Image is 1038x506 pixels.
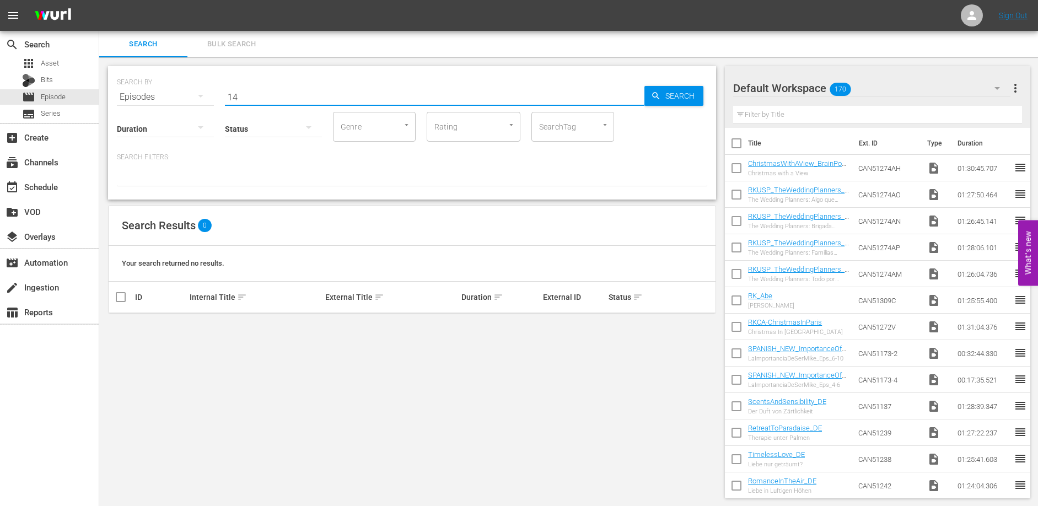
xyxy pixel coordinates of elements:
[953,472,1014,499] td: 01:24:04.306
[748,371,846,387] a: SPANISH_NEW_ImportanceOfBeingMike_Eps_4-6
[1009,75,1022,101] button: more_vert
[41,108,61,119] span: Series
[854,446,923,472] td: CAN51238
[1014,373,1027,386] span: reorder
[7,9,20,22] span: menu
[748,196,849,203] div: The Wedding Planners: Algo que Celebrar
[927,453,940,466] span: Video
[6,306,19,319] span: Reports
[748,170,849,177] div: Christmas with a View
[854,234,923,261] td: CAN51274AP
[41,91,66,103] span: Episode
[122,259,224,267] span: Your search returned no results.
[22,57,35,70] span: Asset
[927,479,940,492] span: Video
[854,419,923,446] td: CAN51239
[748,212,849,229] a: RKUSP_TheWeddingPlanners_BridalBrigade
[1014,240,1027,254] span: reorder
[1014,452,1027,465] span: reorder
[953,340,1014,367] td: 00:32:44.330
[748,450,805,459] a: TimelessLove_DE
[1014,293,1027,306] span: reorder
[927,162,940,175] span: Video
[927,267,940,281] span: Video
[748,461,805,468] div: Liebe nur geträumt?
[748,318,822,326] a: RKCA-ChristmasInParis
[493,292,503,302] span: sort
[198,219,212,232] span: 0
[401,120,412,130] button: Open
[1014,478,1027,492] span: reorder
[1014,161,1027,174] span: reorder
[1014,214,1027,227] span: reorder
[953,261,1014,287] td: 01:26:04.736
[1014,426,1027,439] span: reorder
[237,292,247,302] span: sort
[22,74,35,87] div: Bits
[927,188,940,201] span: Video
[748,381,849,389] div: LaImportanciaDeSerMike_Eps_4-6
[600,120,610,130] button: Open
[953,393,1014,419] td: 01:28:39.347
[6,256,19,270] span: Automation
[117,153,707,162] p: Search Filters:
[748,265,849,282] a: RKUSP_TheWeddingPlanners_AllForLove
[953,314,1014,340] td: 01:31:04.376
[748,239,849,255] a: RKUSP_TheWeddingPlanners_FeudingFamilies
[748,397,826,406] a: ScentsAndSensibility_DE
[461,290,540,304] div: Duration
[190,290,322,304] div: Internal Title
[953,181,1014,208] td: 01:27:50.464
[854,340,923,367] td: CAN51173-2
[26,3,79,29] img: ans4CAIJ8jUAAAAAAAAAAAAAAAAAAAAAAAAgQb4GAAAAAAAAAAAAAAAAAAAAAAAAJMjXAAAAAAAAAAAAAAAAAAAAAAAAgAT5G...
[830,78,851,101] span: 170
[1009,82,1022,95] span: more_vert
[733,73,1010,104] div: Default Workspace
[748,223,849,230] div: The Wedding Planners: Brigada Nupcial
[854,208,923,234] td: CAN51274AN
[748,128,852,159] th: Title
[6,131,19,144] span: Create
[122,219,196,232] span: Search Results
[921,128,951,159] th: Type
[927,347,940,360] span: Video
[748,186,849,202] a: RKUSP_TheWeddingPlanners_ChampagneDreams
[999,11,1028,20] a: Sign Out
[6,156,19,169] span: Channels
[1014,346,1027,359] span: reorder
[194,38,269,51] span: Bulk Search
[854,367,923,393] td: CAN51173-4
[106,38,181,51] span: Search
[6,181,19,194] span: Schedule
[748,477,816,485] a: RomanceInTheAir_DE
[748,249,849,256] div: The Wedding Planners: Familias Enfrentadas
[953,234,1014,261] td: 01:28:06.101
[854,181,923,208] td: CAN51274AO
[609,290,660,304] div: Status
[953,367,1014,393] td: 00:17:35.521
[854,393,923,419] td: CAN51137
[1014,320,1027,333] span: reorder
[1018,220,1038,286] button: Open Feedback Widget
[1014,187,1027,201] span: reorder
[543,293,605,302] div: External ID
[748,159,847,176] a: ChristmasWithAView_BrainPower
[927,214,940,228] span: Video
[852,128,921,159] th: Ext. ID
[41,74,53,85] span: Bits
[506,120,517,130] button: Open
[748,302,794,309] div: [PERSON_NAME]
[927,400,940,413] span: Video
[854,472,923,499] td: CAN51242
[927,294,940,307] span: Video
[117,82,214,112] div: Episodes
[6,230,19,244] span: Overlays
[633,292,643,302] span: sort
[748,329,843,336] div: Christmas In [GEOGRAPHIC_DATA]
[1014,267,1027,280] span: reorder
[6,38,19,51] span: Search
[748,344,846,361] a: SPANISH_NEW_ImportanceOfBeingMike_Eps_6-10
[6,281,19,294] span: Ingestion
[748,408,826,415] div: Der Duft von Zärtlichkeit
[661,86,703,106] span: Search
